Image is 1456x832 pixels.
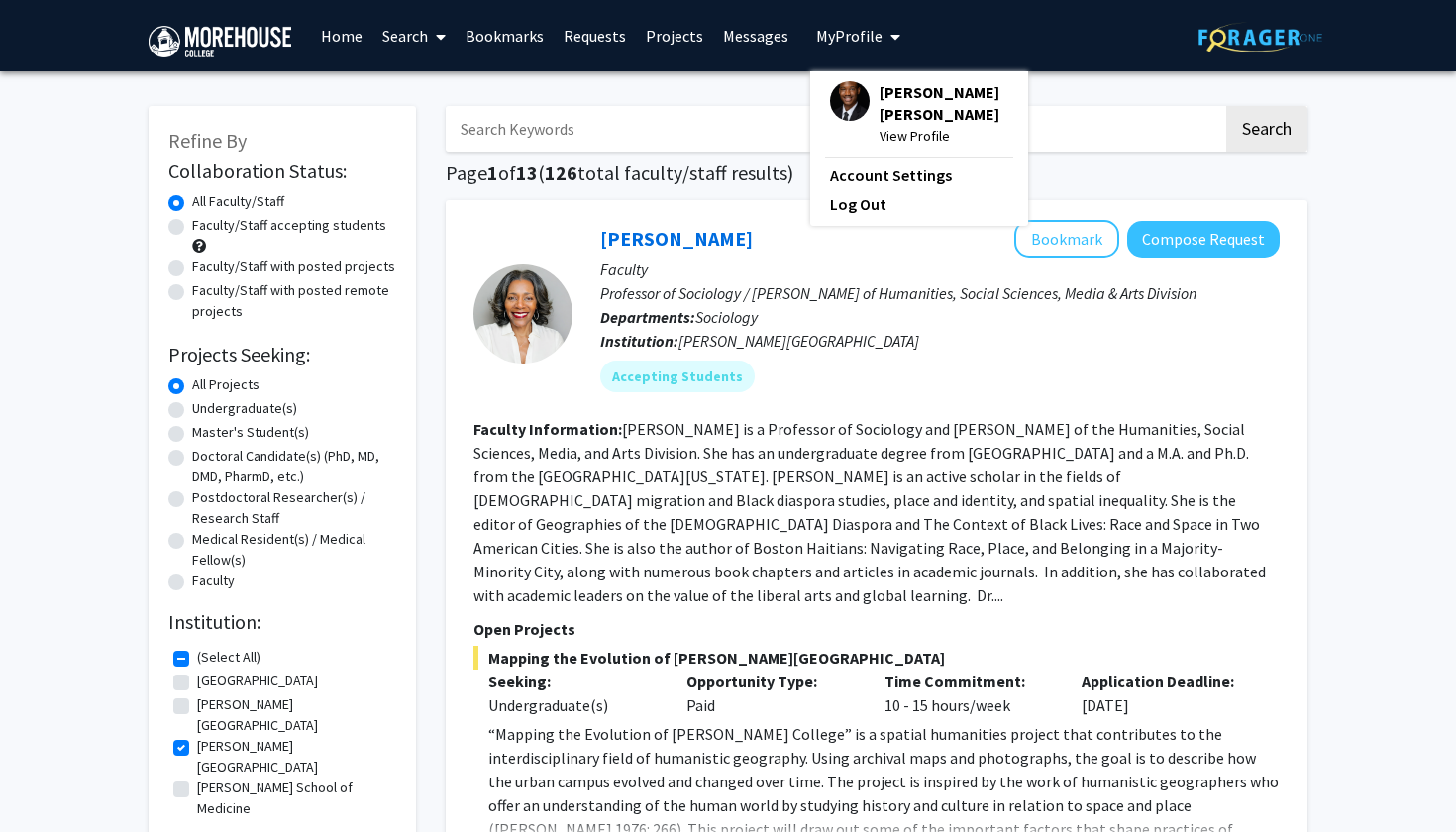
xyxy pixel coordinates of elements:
[197,694,391,736] label: [PERSON_NAME][GEOGRAPHIC_DATA]
[311,1,372,70] a: Home
[197,647,260,668] label: (Select All)
[149,26,291,57] img: Morehouse College Logo
[197,778,391,819] label: [PERSON_NAME] School of Medicine
[600,226,753,251] a: [PERSON_NAME]
[192,422,309,443] label: Master's Student(s)
[168,128,247,153] span: Refine By
[473,419,622,439] b: Faculty Information:
[192,529,396,571] label: Medical Resident(s) / Medical Fellow(s)
[695,307,758,327] span: Sociology
[600,281,1280,305] p: Professor of Sociology / [PERSON_NAME] of Humanities, Social Sciences, Media & Arts Division
[168,343,396,366] h2: Projects Seeking:
[456,1,554,70] a: Bookmarks
[192,398,297,419] label: Undergraduate(s)
[830,81,870,121] img: Profile Picture
[516,160,538,185] span: 13
[1226,106,1307,152] button: Search
[1127,221,1280,258] button: Compose Request to Regine O. Jackson
[446,161,1307,185] h1: Page of ( total faculty/staff results)
[636,1,713,70] a: Projects
[487,160,498,185] span: 1
[192,571,235,591] label: Faculty
[713,1,798,70] a: Messages
[488,670,657,693] p: Seeking:
[488,693,657,717] div: Undergraduate(s)
[600,331,678,351] b: Institution:
[816,26,883,46] span: My Profile
[192,257,395,277] label: Faculty/Staff with posted projects
[473,617,1280,641] p: Open Projects
[870,670,1068,717] div: 10 - 15 hours/week
[446,106,1223,152] input: Search Keywords
[1198,22,1322,52] img: ForagerOne Logo
[192,215,386,236] label: Faculty/Staff accepting students
[686,670,855,693] p: Opportunity Type:
[672,670,870,717] div: Paid
[830,81,1008,147] div: Profile Picture[PERSON_NAME] [PERSON_NAME]View Profile
[830,163,1008,187] a: Account Settings
[372,1,456,70] a: Search
[1067,670,1265,717] div: [DATE]
[600,361,755,392] mat-chip: Accepting Students
[192,191,284,212] label: All Faculty/Staff
[473,419,1266,605] fg-read-more: [PERSON_NAME] is a Professor of Sociology and [PERSON_NAME] of the Humanities, Social Sciences, M...
[830,192,1008,216] a: Log Out
[192,280,396,322] label: Faculty/Staff with posted remote projects
[168,610,396,634] h2: Institution:
[545,160,577,185] span: 126
[473,646,1280,670] span: Mapping the Evolution of [PERSON_NAME][GEOGRAPHIC_DATA]
[880,125,1008,147] span: View Profile
[192,487,396,529] label: Postdoctoral Researcher(s) / Research Staff
[600,307,695,327] b: Departments:
[678,331,919,351] span: [PERSON_NAME][GEOGRAPHIC_DATA]
[197,736,391,778] label: [PERSON_NAME][GEOGRAPHIC_DATA]
[1082,670,1250,693] p: Application Deadline:
[884,670,1053,693] p: Time Commitment:
[554,1,636,70] a: Requests
[168,159,396,183] h2: Collaboration Status:
[197,671,318,691] label: [GEOGRAPHIC_DATA]
[880,81,1008,125] span: [PERSON_NAME] [PERSON_NAME]
[15,743,84,817] iframe: Chat
[600,258,1280,281] p: Faculty
[192,446,396,487] label: Doctoral Candidate(s) (PhD, MD, DMD, PharmD, etc.)
[192,374,260,395] label: All Projects
[1014,220,1119,258] button: Add Regine O. Jackson to Bookmarks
